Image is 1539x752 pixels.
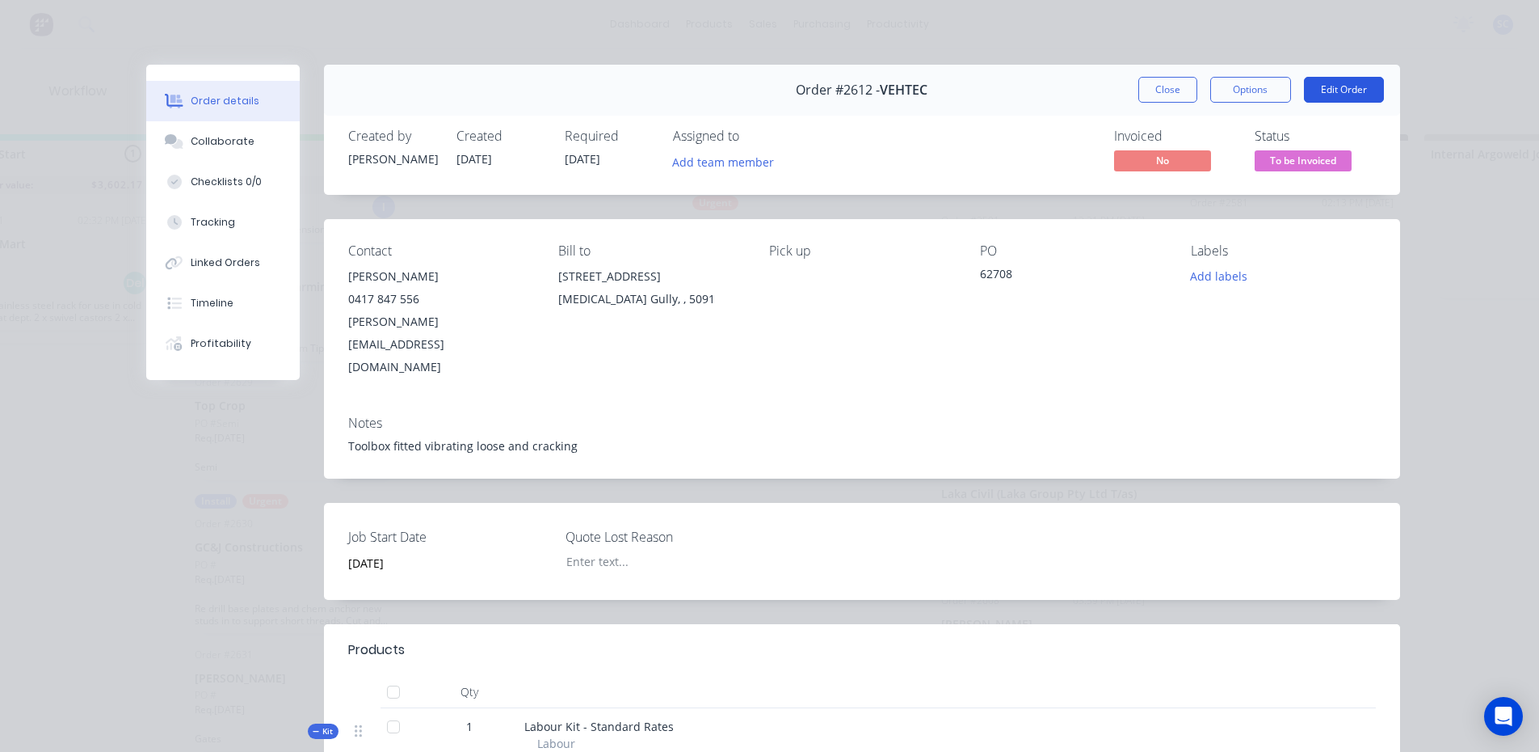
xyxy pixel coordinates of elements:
[348,265,533,288] div: [PERSON_NAME]
[191,296,233,311] div: Timeline
[769,243,954,259] div: Pick up
[348,416,1376,431] div: Notes
[348,527,550,547] label: Job Start Date
[1484,697,1523,736] div: Open Intercom Messenger
[191,94,259,108] div: Order details
[663,150,782,172] button: Add team member
[673,129,835,144] div: Assigned to
[146,283,300,323] button: Timeline
[456,151,492,167] span: [DATE]
[146,202,300,243] button: Tracking
[348,243,533,259] div: Contact
[980,243,1165,259] div: PO
[191,215,235,230] div: Tracking
[191,336,251,351] div: Profitability
[348,640,405,660] div: Products
[146,81,300,121] button: Order details
[308,724,338,739] div: Kit
[565,151,600,167] span: [DATE]
[146,162,300,202] button: Checklists 0/0
[1114,129,1235,144] div: Invoiced
[1255,150,1352,175] button: To be Invoiced
[566,527,767,547] label: Quote Lost Reason
[558,243,743,259] div: Bill to
[348,437,1376,454] div: Toolbox fitted vibrating loose and cracking
[524,719,674,734] span: Labour Kit - Standard Rates
[558,265,743,317] div: [STREET_ADDRESS][MEDICAL_DATA] Gully, , 5091
[466,718,473,735] span: 1
[191,134,254,149] div: Collaborate
[146,323,300,364] button: Profitability
[348,265,533,378] div: [PERSON_NAME]0417 847 556[PERSON_NAME][EMAIL_ADDRESS][DOMAIN_NAME]
[313,725,334,737] span: Kit
[1210,77,1291,103] button: Options
[1255,129,1376,144] div: Status
[146,243,300,283] button: Linked Orders
[558,265,743,288] div: [STREET_ADDRESS]
[565,129,654,144] div: Required
[980,265,1165,288] div: 62708
[421,676,518,708] div: Qty
[348,311,533,378] div: [PERSON_NAME][EMAIL_ADDRESS][DOMAIN_NAME]
[348,288,533,311] div: 0417 847 556
[1138,77,1197,103] button: Close
[191,256,260,270] div: Linked Orders
[456,129,545,144] div: Created
[191,175,262,189] div: Checklists 0/0
[673,150,783,172] button: Add team member
[1191,243,1376,259] div: Labels
[1182,265,1256,287] button: Add labels
[146,121,300,162] button: Collaborate
[337,551,538,575] input: Enter date
[1114,150,1211,171] span: No
[880,82,927,98] span: VEHTEC
[1304,77,1384,103] button: Edit Order
[796,82,880,98] span: Order #2612 -
[558,288,743,311] div: [MEDICAL_DATA] Gully, , 5091
[1255,150,1352,171] span: To be Invoiced
[537,735,575,752] span: Labour
[348,129,437,144] div: Created by
[348,150,437,167] div: [PERSON_NAME]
